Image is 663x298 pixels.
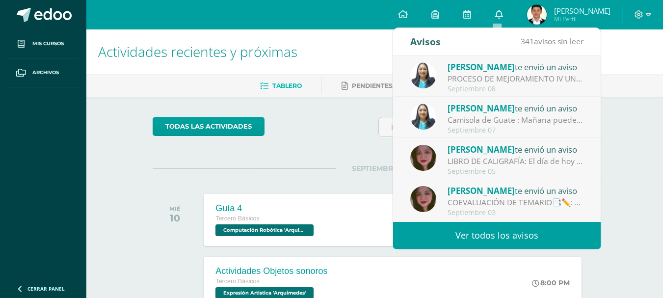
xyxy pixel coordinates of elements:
[448,103,515,114] span: [PERSON_NAME]
[393,222,601,249] a: Ver todos los avisos
[448,61,515,73] span: [PERSON_NAME]
[272,82,302,89] span: Tablero
[410,145,436,171] img: 76ba8faa5d35b300633ec217a03f91ef.png
[448,167,584,176] div: Septiembre 05
[215,278,260,285] span: Tercero Básicos
[448,156,584,167] div: LIBRO DE CALIGRAFÍA: El día de hoy se les entregó a los estudiantes el libro de caligrafía termin...
[448,126,584,135] div: Septiembre 07
[8,58,79,87] a: Archivos
[98,42,297,61] span: Actividades recientes y próximas
[8,29,79,58] a: Mis cursos
[27,285,65,292] span: Cerrar panel
[153,117,265,136] a: todas las Actividades
[169,212,181,224] div: 10
[554,6,610,16] span: [PERSON_NAME]
[260,78,302,94] a: Tablero
[32,40,64,48] span: Mis cursos
[448,114,584,126] div: Camisola de Guate : Mañana pueden llegar con la playera de la selección siempre aportando su cola...
[410,186,436,212] img: 76ba8faa5d35b300633ec217a03f91ef.png
[169,205,181,212] div: MIÉ
[554,15,610,23] span: Mi Perfil
[448,102,584,114] div: te envió un aviso
[448,185,515,196] span: [PERSON_NAME]
[448,85,584,93] div: Septiembre 08
[532,278,570,287] div: 8:00 PM
[521,36,534,47] span: 341
[379,117,596,136] input: Busca una actividad próxima aquí...
[521,36,583,47] span: avisos sin leer
[448,73,584,84] div: PROCESO DE MEJORAMIENTO IV UNIDAD: Bendiciones a cada uno El día de hoy estará disponible el comp...
[336,164,413,173] span: SEPTIEMBRE
[448,144,515,155] span: [PERSON_NAME]
[342,78,436,94] a: Pendientes de entrega
[352,82,436,89] span: Pendientes de entrega
[448,184,584,197] div: te envió un aviso
[448,143,584,156] div: te envió un aviso
[32,69,59,77] span: Archivos
[410,104,436,130] img: 49168807a2b8cca0ef2119beca2bd5ad.png
[448,60,584,73] div: te envió un aviso
[448,197,584,208] div: COEVALUACIÓN DE TEMARIO📑✏️: Buen día chicos, me comunico nuevamente por este medio para informar ...
[448,209,584,217] div: Septiembre 03
[410,28,441,55] div: Avisos
[410,62,436,88] img: 49168807a2b8cca0ef2119beca2bd5ad.png
[215,203,316,214] div: Guía 4
[527,5,547,25] img: 93d61811054d19111c8343ac2bb20b46.png
[215,224,314,236] span: Computación Robótica 'Arquimedes'
[215,266,327,276] div: Actividades Objetos sonoros
[215,215,260,222] span: Tercero Básicos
